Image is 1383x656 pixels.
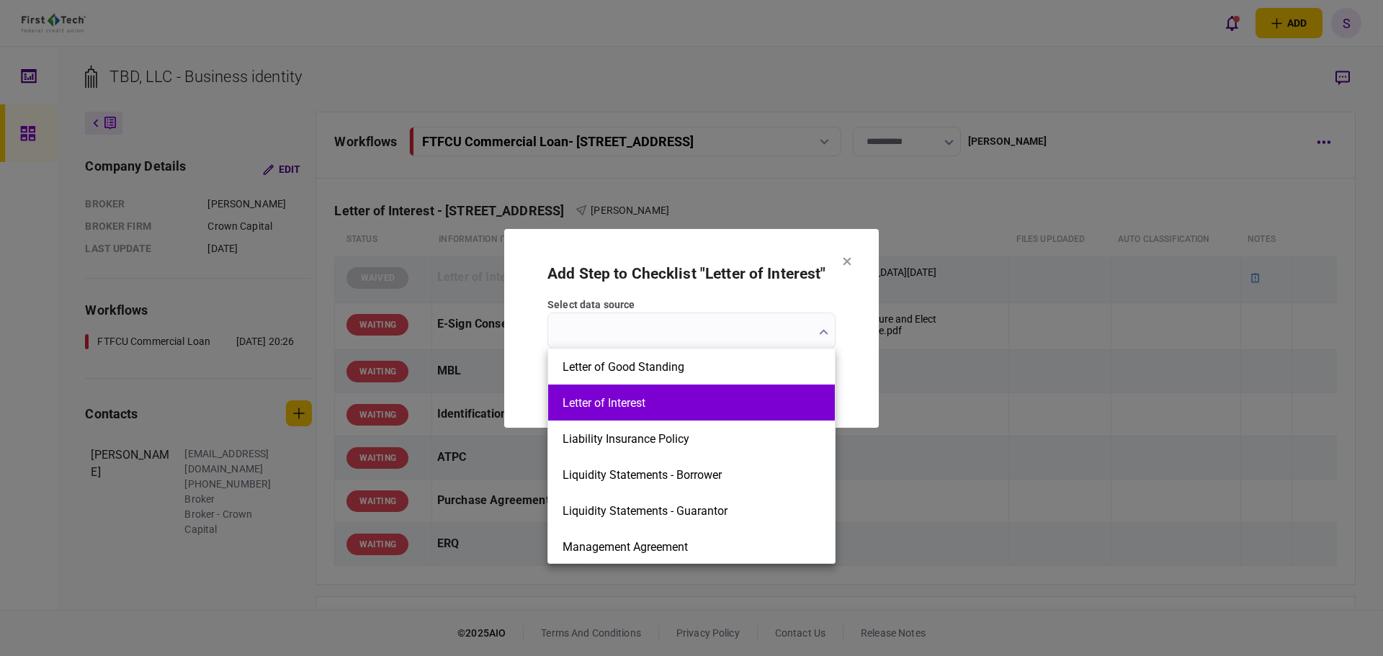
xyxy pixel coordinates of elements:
button: Letter of Interest [563,396,820,410]
button: Liquidity Statements - Guarantor [563,504,820,518]
button: Management Agreement [563,540,820,554]
button: Letter of Good Standing [563,360,820,374]
button: Liquidity Statements - Borrower [563,468,820,482]
button: Liability Insurance Policy [563,432,820,446]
